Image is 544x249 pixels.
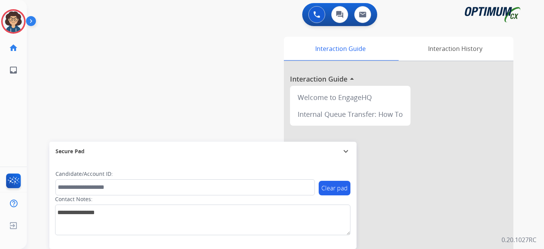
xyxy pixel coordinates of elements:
mat-icon: home [9,43,18,52]
span: Secure Pad [55,147,85,155]
img: avatar [3,11,24,32]
div: Interaction History [397,37,513,61]
div: Interaction Guide [284,37,397,61]
mat-icon: expand_more [341,147,350,156]
div: Internal Queue Transfer: How To [293,106,407,123]
button: Clear pad [319,181,350,195]
label: Contact Notes: [55,195,93,203]
mat-icon: inbox [9,66,18,75]
p: 0.20.1027RC [502,235,536,244]
div: Welcome to EngageHQ [293,89,407,106]
label: Candidate/Account ID: [55,170,113,178]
